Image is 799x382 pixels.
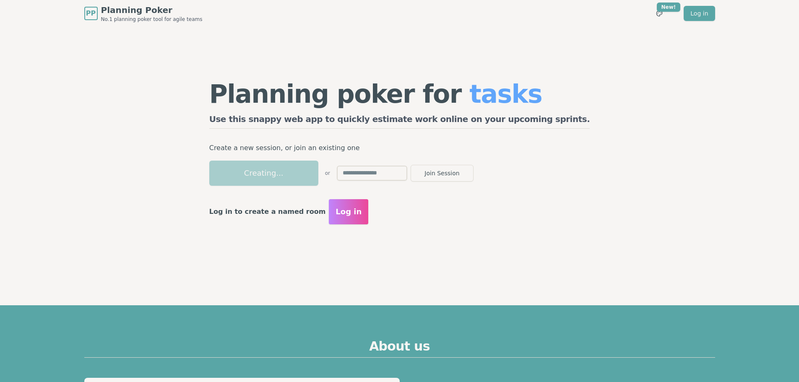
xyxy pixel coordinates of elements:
span: Log in [336,206,362,218]
a: Log in [684,6,715,21]
h2: About us [84,339,715,358]
div: New! [657,3,681,12]
span: tasks [469,79,542,109]
h2: Use this snappy web app to quickly estimate work online on your upcoming sprints. [209,113,590,129]
span: Planning Poker [101,4,203,16]
button: New! [652,6,667,21]
button: Log in [329,199,368,224]
span: or [325,170,330,177]
button: Join Session [411,165,474,182]
h1: Planning poker for [209,81,590,107]
p: Log in to create a named room [209,206,326,218]
span: PP [86,8,96,18]
span: No.1 planning poker tool for agile teams [101,16,203,23]
a: PPPlanning PokerNo.1 planning poker tool for agile teams [84,4,203,23]
p: Create a new session, or join an existing one [209,142,590,154]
